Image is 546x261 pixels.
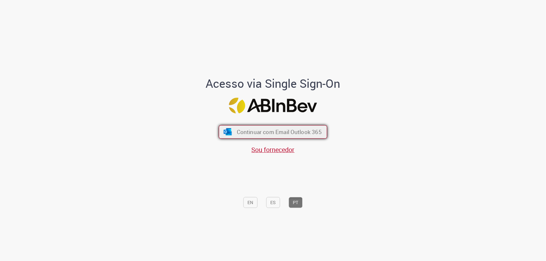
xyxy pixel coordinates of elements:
button: ícone Azure/Microsoft 360 Continuar com Email Outlook 365 [219,125,327,139]
img: Logo ABInBev [229,98,317,113]
img: ícone Azure/Microsoft 360 [223,128,232,135]
span: Continuar com Email Outlook 365 [237,128,322,136]
button: PT [289,197,303,208]
button: ES [266,197,280,208]
a: Sou fornecedor [252,145,295,154]
h1: Acesso via Single Sign-On [184,77,362,90]
button: EN [244,197,258,208]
